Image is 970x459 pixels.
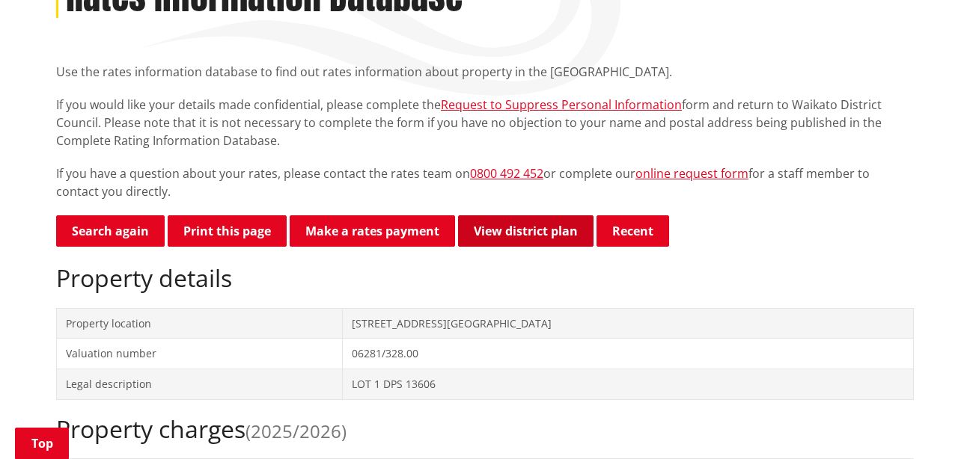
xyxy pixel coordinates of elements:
[57,369,343,399] td: Legal description
[290,215,455,247] a: Make a rates payment
[56,215,165,247] a: Search again
[597,215,669,247] button: Recent
[470,165,543,182] a: 0800 492 452
[342,369,913,399] td: LOT 1 DPS 13606
[342,308,913,339] td: [STREET_ADDRESS][GEOGRAPHIC_DATA]
[15,428,69,459] a: Top
[901,396,955,450] iframe: Messenger Launcher
[56,96,914,150] p: If you would like your details made confidential, please complete the form and return to Waikato ...
[56,415,914,443] h2: Property charges
[57,308,343,339] td: Property location
[168,215,287,247] button: Print this page
[56,164,914,200] p: If you have a question about your rates, please contact the rates team on or complete our for a s...
[441,96,682,113] a: Request to Suppress Personal Information
[342,339,913,369] td: 06281/328.00
[635,165,748,182] a: online request form
[458,215,594,247] a: View district plan
[245,419,347,443] span: (2025/2026)
[57,339,343,369] td: Valuation number
[56,264,914,292] h2: Property details
[56,63,914,81] p: Use the rates information database to find out rates information about property in the [GEOGRAPHI...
